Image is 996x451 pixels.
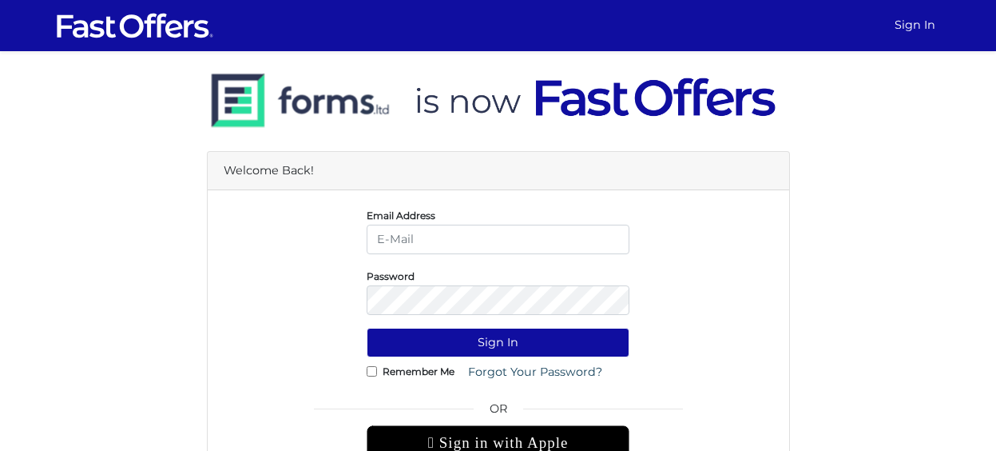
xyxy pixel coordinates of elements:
[367,274,415,278] label: Password
[888,10,942,41] a: Sign In
[367,214,435,218] label: Email Address
[367,328,629,357] button: Sign In
[208,152,789,190] div: Welcome Back!
[367,225,629,254] input: E-Mail
[383,369,454,373] label: Remember Me
[367,400,629,425] span: OR
[458,357,613,387] a: Forgot Your Password?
